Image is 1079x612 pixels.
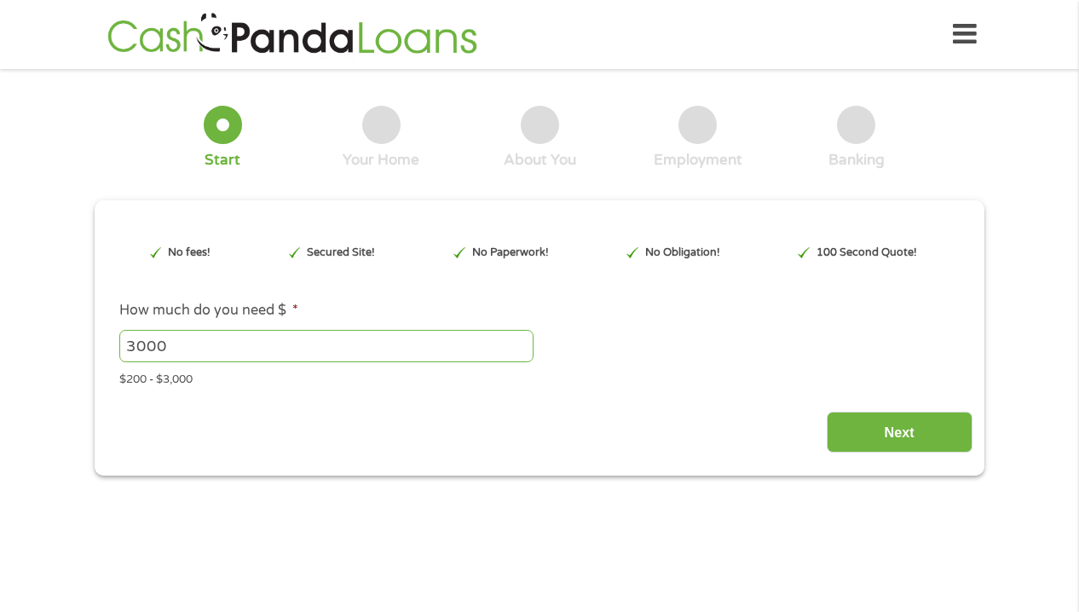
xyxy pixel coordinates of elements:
img: GetLoanNow Logo [102,10,482,59]
div: Banking [828,151,885,170]
p: No fees! [168,245,211,261]
input: Next [827,412,972,453]
label: How much do you need $ [119,302,298,320]
p: No Obligation! [645,245,720,261]
div: Your Home [343,151,419,170]
p: No Paperwork! [472,245,549,261]
div: Start [205,151,240,170]
div: $200 - $3,000 [119,366,960,389]
div: About You [504,151,576,170]
p: Secured Site! [307,245,375,261]
div: Employment [654,151,742,170]
p: 100 Second Quote! [816,245,917,261]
